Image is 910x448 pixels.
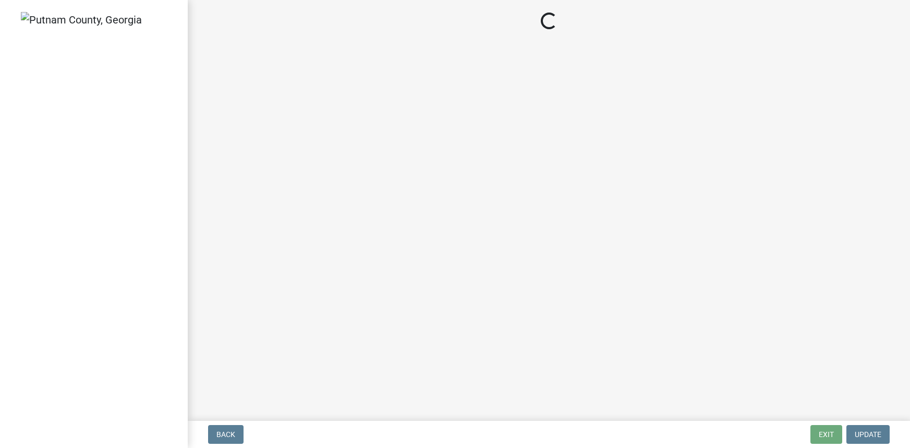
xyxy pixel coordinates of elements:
[208,425,244,444] button: Back
[216,430,235,439] span: Back
[855,430,881,439] span: Update
[810,425,842,444] button: Exit
[846,425,890,444] button: Update
[21,12,142,28] img: Putnam County, Georgia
